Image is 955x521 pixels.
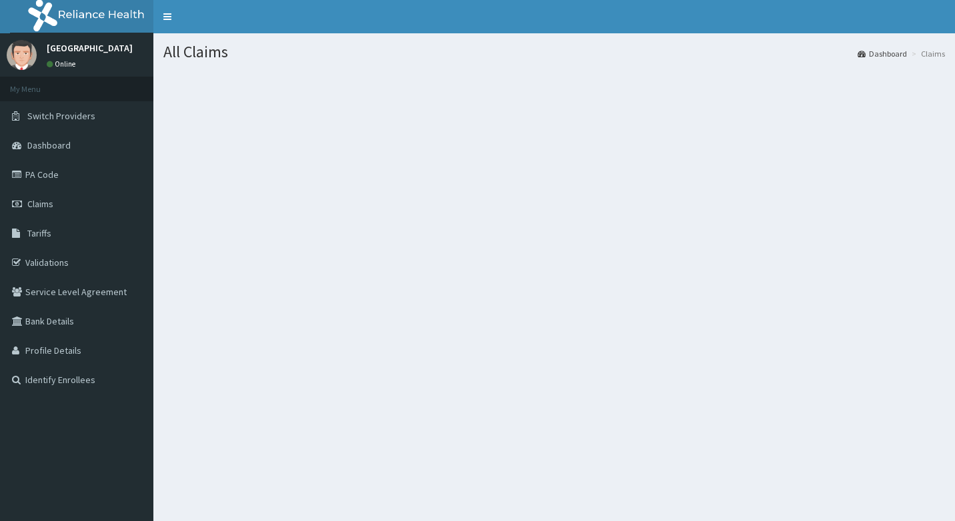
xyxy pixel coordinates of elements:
[858,48,907,59] a: Dashboard
[163,43,945,61] h1: All Claims
[47,43,133,53] p: [GEOGRAPHIC_DATA]
[27,110,95,122] span: Switch Providers
[27,139,71,151] span: Dashboard
[47,59,79,69] a: Online
[908,48,945,59] li: Claims
[27,198,53,210] span: Claims
[7,40,37,70] img: User Image
[27,227,51,239] span: Tariffs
